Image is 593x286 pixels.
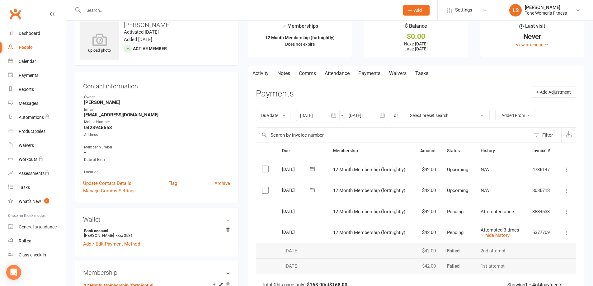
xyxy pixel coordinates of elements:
[282,23,286,29] i: ✓
[44,198,49,204] span: 1
[527,201,557,222] td: 3834633
[414,143,441,159] th: Amount
[256,128,530,143] input: Search by invoice number
[82,6,395,15] input: Search...
[333,209,405,214] span: 12 Month Membership (fortnightly)
[214,180,230,187] a: Archive
[394,112,398,119] div: or
[414,201,441,222] td: $42.00
[475,143,527,159] th: History
[447,188,468,193] span: Upcoming
[475,243,527,259] td: 2nd attempt
[19,31,40,36] div: Dashboard
[495,110,536,121] button: Added From
[84,162,230,168] strong: -
[84,119,230,125] div: Mobile Number
[405,22,427,33] div: $ Balance
[8,166,66,181] a: Assessments
[19,185,30,190] div: Tasks
[84,150,230,155] strong: -
[441,143,475,159] th: Status
[19,87,34,92] div: Reports
[333,188,405,193] span: 12 Month Membership (fortnightly)
[481,232,510,238] a: hide history
[525,10,567,16] div: Tone Women's Fitness
[19,143,34,148] div: Waivers
[84,144,230,150] div: Member Number
[282,227,311,237] div: [DATE]
[83,187,136,195] a: Manage Comms Settings
[8,110,66,124] a: Automations
[509,4,522,16] div: LS
[411,66,433,81] a: Tasks
[83,216,230,223] h3: Wallet
[19,171,49,176] div: Assessments
[133,46,167,51] span: Active member
[265,35,335,40] strong: 12 Month Membership (fortnightly)
[530,128,561,143] button: Filter
[8,220,66,234] a: General attendance kiosk mode
[8,96,66,110] a: Messages
[256,89,294,99] h3: Payments
[248,66,273,81] a: Activity
[481,188,489,193] span: N/A
[527,143,557,159] th: Invoice #
[370,41,462,51] p: Next: [DATE] Last: [DATE]
[7,6,23,22] a: Clubworx
[282,264,322,269] div: [DATE]
[447,230,464,235] span: Pending
[19,129,45,134] div: Product Sales
[486,33,578,40] div: Never
[115,233,133,238] span: xxxx 3531
[282,164,311,174] div: [DATE]
[333,167,405,172] span: 12 Month Membership (fortnightly)
[84,112,230,118] strong: [EMAIL_ADDRESS][DOMAIN_NAME]
[527,222,557,243] td: 5377709
[481,227,519,233] span: Attempted 3 times
[83,240,140,248] a: Add / Edit Payment Method
[19,199,41,204] div: What's New
[19,73,38,78] div: Payments
[542,131,553,139] div: Filter
[385,66,411,81] a: Waivers
[8,248,66,262] a: Class kiosk mode
[403,5,430,16] button: Add
[80,33,119,54] div: upload photo
[333,230,405,235] span: 12 Month Membership (fortnightly)
[168,180,177,187] a: Flag
[455,3,472,17] span: Settings
[19,157,37,162] div: Workouts
[475,258,527,274] td: 1st attempt
[8,124,66,138] a: Product Sales
[84,94,230,100] div: Owner
[19,101,38,106] div: Messages
[282,248,322,254] div: [DATE]
[6,265,21,280] div: Open Intercom Messenger
[414,8,422,13] span: Add
[481,167,489,172] span: N/A
[273,66,294,81] a: Notes
[124,37,152,42] time: Added [DATE]
[19,59,36,64] div: Calendar
[447,167,468,172] span: Upcoming
[282,22,318,34] div: Memberships
[414,222,441,243] td: $42.00
[354,66,385,81] a: Payments
[8,181,66,195] a: Tasks
[294,66,320,81] a: Comms
[8,82,66,96] a: Reports
[84,107,230,113] div: Email
[124,29,159,35] time: Activated [DATE]
[19,238,33,243] div: Roll call
[282,185,311,195] div: [DATE]
[84,100,230,105] strong: [PERSON_NAME]
[8,152,66,166] a: Workouts
[19,252,46,257] div: Class check-in
[8,138,66,152] a: Waivers
[327,143,414,159] th: Membership
[285,42,315,47] span: Does not expire
[8,234,66,248] a: Roll call
[256,110,290,121] button: Due date
[414,180,441,201] td: $42.00
[414,159,441,180] td: $42.00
